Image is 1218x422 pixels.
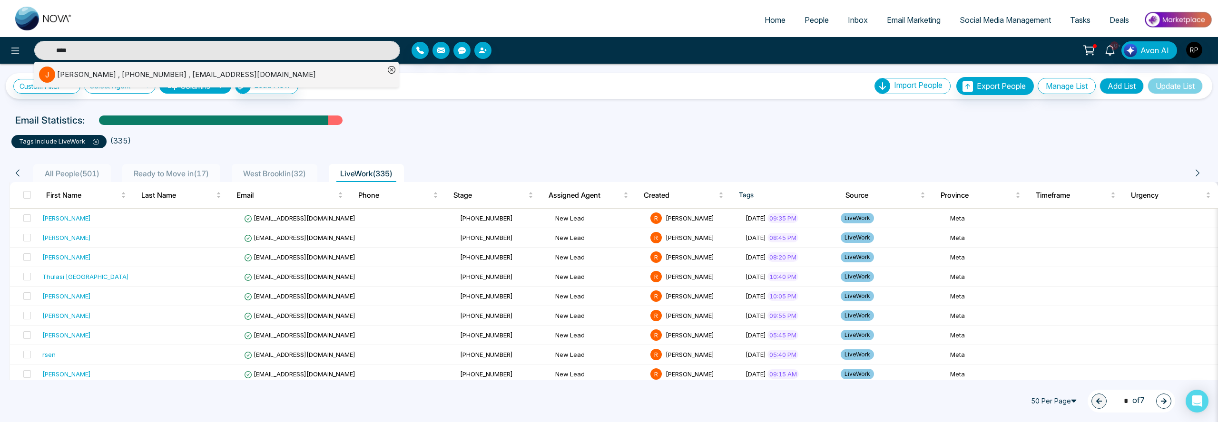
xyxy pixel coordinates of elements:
[1027,393,1084,409] span: 50 Per Page
[767,330,798,340] span: 05:45 PM
[666,234,714,241] span: [PERSON_NAME]
[39,67,55,83] p: J
[650,232,662,243] span: R
[460,370,513,378] span: [PHONE_NUMBER]
[551,306,647,326] td: New Lead
[666,273,714,280] span: [PERSON_NAME]
[1140,45,1169,56] span: Avon AI
[841,369,874,379] span: LiveWork
[551,287,647,306] td: New Lead
[244,214,355,222] span: [EMAIL_ADDRESS][DOMAIN_NAME]
[650,310,662,321] span: R
[551,345,647,364] td: New Lead
[244,370,355,378] span: [EMAIL_ADDRESS][DOMAIN_NAME]
[650,368,662,380] span: R
[42,291,91,301] div: [PERSON_NAME]
[650,251,662,263] span: R
[15,113,85,127] p: Email Statistics:
[946,209,1041,228] td: Meta
[650,212,662,224] span: R
[551,209,647,228] td: New Lead
[746,370,766,378] span: [DATE]
[650,290,662,302] span: R
[877,11,950,29] a: Email Marketing
[1186,390,1208,412] div: Open Intercom Messenger
[1028,182,1123,209] th: Timeframe
[42,252,91,262] div: [PERSON_NAME]
[446,182,541,209] th: Stage
[551,228,647,248] td: New Lead
[746,234,766,241] span: [DATE]
[767,213,798,223] span: 09:35 PM
[551,248,647,267] td: New Lead
[351,182,446,209] th: Phone
[1061,11,1100,29] a: Tasks
[946,228,1041,248] td: Meta
[767,233,798,242] span: 08:45 PM
[336,169,396,178] span: LiveWork ( 335 )
[42,369,91,379] div: [PERSON_NAME]
[887,15,941,25] span: Email Marketing
[838,11,877,29] a: Inbox
[841,349,874,360] span: LiveWork
[130,169,213,178] span: Ready to Move in ( 17 )
[244,331,355,339] span: [EMAIL_ADDRESS][DOMAIN_NAME]
[841,232,874,243] span: LiveWork
[805,15,829,25] span: People
[956,77,1034,95] button: Export People
[1118,394,1145,407] span: of 7
[244,253,355,261] span: [EMAIL_ADDRESS][DOMAIN_NAME]
[644,190,717,201] span: Created
[933,182,1028,209] th: Province
[746,312,766,319] span: [DATE]
[141,190,214,201] span: Last Name
[42,272,129,281] div: Thulasi [GEOGRAPHIC_DATA]
[841,213,874,223] span: LiveWork
[755,11,795,29] a: Home
[894,80,943,90] span: Import People
[134,182,229,209] th: Last Name
[767,272,798,281] span: 10:40 PM
[795,11,838,29] a: People
[666,351,714,358] span: [PERSON_NAME]
[666,331,714,339] span: [PERSON_NAME]
[460,292,513,300] span: [PHONE_NUMBER]
[42,213,91,223] div: [PERSON_NAME]
[1121,41,1177,59] button: Avon AI
[42,233,91,242] div: [PERSON_NAME]
[1110,15,1129,25] span: Deals
[946,287,1041,306] td: Meta
[1124,44,1137,57] img: Lead Flow
[551,364,647,384] td: New Lead
[636,182,731,209] th: Created
[841,271,874,282] span: LiveWork
[946,267,1041,287] td: Meta
[460,214,513,222] span: [PHONE_NUMBER]
[746,273,766,280] span: [DATE]
[19,137,99,146] p: tags include LiveWork
[57,69,316,80] div: [PERSON_NAME] , [PHONE_NUMBER] , [EMAIL_ADDRESS][DOMAIN_NAME]
[1070,15,1090,25] span: Tasks
[746,214,766,222] span: [DATE]
[666,312,714,319] span: [PERSON_NAME]
[767,311,798,320] span: 09:55 PM
[1148,78,1203,94] button: Update List
[460,351,513,358] span: [PHONE_NUMBER]
[460,312,513,319] span: [PHONE_NUMBER]
[841,252,874,262] span: LiveWork
[39,182,134,209] th: First Name
[1110,41,1119,50] span: 10+
[1100,78,1144,94] button: Add List
[1038,78,1096,94] button: Manage List
[244,312,355,319] span: [EMAIL_ADDRESS][DOMAIN_NAME]
[549,190,621,201] span: Assigned Agent
[767,252,798,262] span: 08:20 PM
[946,306,1041,326] td: Meta
[666,253,714,261] span: [PERSON_NAME]
[1036,190,1109,201] span: Timeframe
[746,351,766,358] span: [DATE]
[731,182,838,209] th: Tags
[841,291,874,301] span: LiveWork
[41,169,103,178] span: All People ( 501 )
[650,329,662,341] span: R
